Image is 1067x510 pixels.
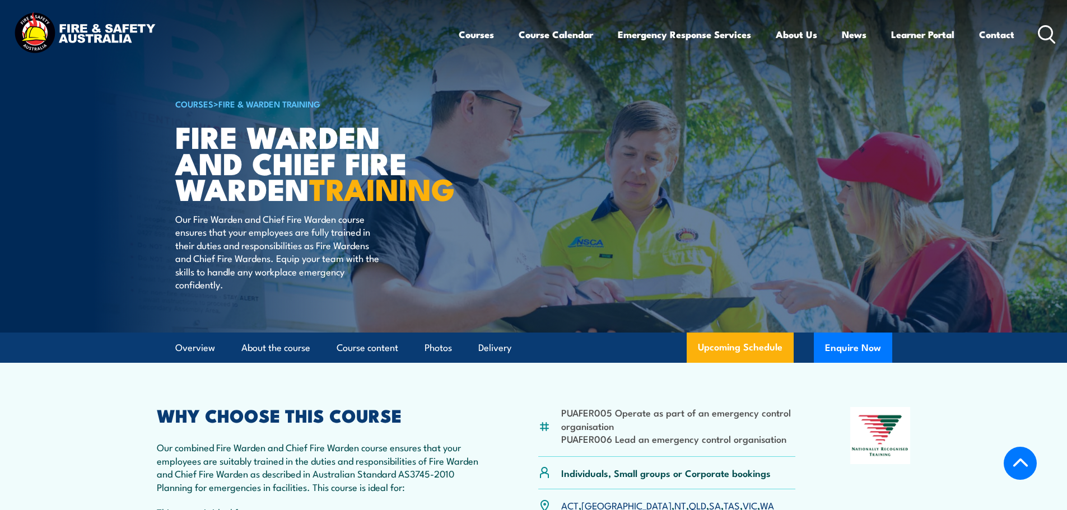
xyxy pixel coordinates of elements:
[218,97,320,110] a: Fire & Warden Training
[891,20,954,49] a: Learner Portal
[309,165,455,211] strong: TRAINING
[241,333,310,363] a: About the course
[561,406,796,432] li: PUAFER005 Operate as part of an emergency control organisation
[776,20,817,49] a: About Us
[175,212,380,291] p: Our Fire Warden and Chief Fire Warden course ensures that your employees are fully trained in the...
[814,333,892,363] button: Enquire Now
[157,441,484,493] p: Our combined Fire Warden and Chief Fire Warden course ensures that your employees are suitably tr...
[850,407,911,464] img: Nationally Recognised Training logo.
[175,97,452,110] h6: >
[425,333,452,363] a: Photos
[842,20,866,49] a: News
[175,123,452,202] h1: Fire Warden and Chief Fire Warden
[157,407,484,423] h2: WHY CHOOSE THIS COURSE
[979,20,1014,49] a: Contact
[561,466,771,479] p: Individuals, Small groups or Corporate bookings
[687,333,794,363] a: Upcoming Schedule
[175,97,213,110] a: COURSES
[561,432,796,445] li: PUAFER006 Lead an emergency control organisation
[337,333,398,363] a: Course content
[519,20,593,49] a: Course Calendar
[175,333,215,363] a: Overview
[459,20,494,49] a: Courses
[478,333,511,363] a: Delivery
[618,20,751,49] a: Emergency Response Services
